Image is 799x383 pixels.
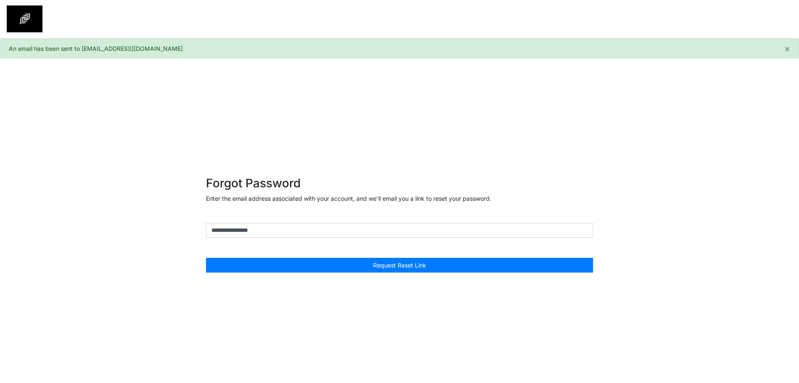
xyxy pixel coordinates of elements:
img: spp logo [7,5,42,32]
span: × [784,43,790,54]
button: Request Reset Link [206,258,593,273]
button: Close [776,39,799,58]
h2: Forgot Password [206,176,593,191]
p: Enter the email address associated with your account, and we’ll email you a link to reset your pa... [206,194,593,203]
